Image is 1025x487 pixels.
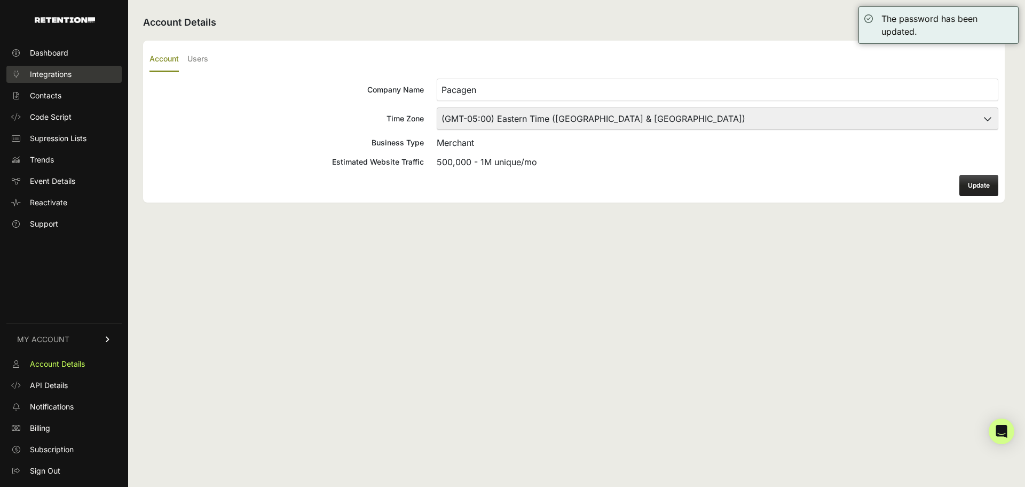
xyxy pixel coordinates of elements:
[149,137,424,148] div: Business Type
[989,419,1014,444] div: Open Intercom Messenger
[187,47,208,72] label: Users
[437,156,998,168] div: 500,000 - 1M unique/mo
[30,69,72,80] span: Integrations
[30,90,61,101] span: Contacts
[30,154,54,165] span: Trends
[881,12,1013,38] div: The password has been updated.
[6,194,122,211] a: Reactivate
[30,401,74,412] span: Notifications
[6,151,122,168] a: Trends
[6,173,122,190] a: Event Details
[6,355,122,373] a: Account Details
[143,15,1005,30] h2: Account Details
[6,215,122,233] a: Support
[149,157,424,167] div: Estimated Website Traffic
[30,112,72,122] span: Code Script
[30,380,68,391] span: API Details
[6,109,122,126] a: Code Script
[6,462,122,480] a: Sign Out
[6,87,122,104] a: Contacts
[6,66,122,83] a: Integrations
[6,377,122,394] a: API Details
[437,107,998,130] select: Time Zone
[437,79,998,101] input: Company Name
[30,423,50,434] span: Billing
[30,359,85,369] span: Account Details
[30,48,68,58] span: Dashboard
[30,444,74,455] span: Subscription
[437,136,998,149] div: Merchant
[149,47,179,72] label: Account
[6,420,122,437] a: Billing
[6,323,122,355] a: MY ACCOUNT
[149,113,424,124] div: Time Zone
[959,175,998,196] button: Update
[30,133,86,144] span: Supression Lists
[30,466,60,476] span: Sign Out
[6,44,122,61] a: Dashboard
[30,219,58,229] span: Support
[6,130,122,147] a: Supression Lists
[35,17,95,23] img: Retention.com
[6,441,122,458] a: Subscription
[149,84,424,95] div: Company Name
[6,398,122,415] a: Notifications
[30,176,75,187] span: Event Details
[30,197,67,208] span: Reactivate
[17,334,69,345] span: MY ACCOUNT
